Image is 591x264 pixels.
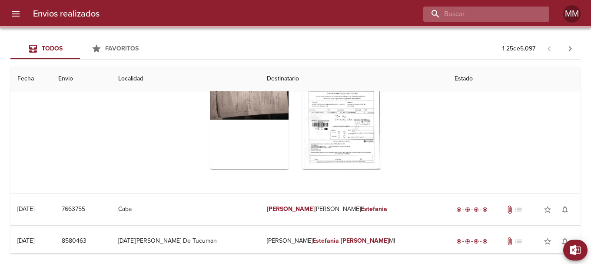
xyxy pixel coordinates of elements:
[539,201,556,218] button: Agregar a favoritos
[561,237,569,246] span: notifications_none
[260,67,448,91] th: Destinatario
[62,236,86,247] span: 8580463
[514,205,523,214] span: No tiene pedido asociado
[58,201,89,217] button: 7663755
[260,194,448,225] td: [PERSON_NAME]
[455,205,489,214] div: Entregado
[474,239,479,244] span: radio_button_checked
[62,204,85,215] span: 7663755
[561,205,569,214] span: notifications_none
[448,67,581,91] th: Estado
[514,237,523,246] span: No tiene pedido asociado
[111,226,259,257] td: [DATE][PERSON_NAME] De Tucuman
[456,239,462,244] span: radio_button_checked
[111,194,259,225] td: Caba
[465,207,470,212] span: radio_button_checked
[465,239,470,244] span: radio_button_checked
[563,240,588,261] button: Exportar Excel
[505,205,514,214] span: Tiene documentos adjuntos
[474,207,479,212] span: radio_button_checked
[563,5,581,23] div: Abrir información de usuario
[423,7,535,22] input: buscar
[482,239,488,244] span: radio_button_checked
[455,237,489,246] div: Entregado
[58,233,90,249] button: 8580463
[302,60,381,169] div: Arir imagen
[33,7,100,21] h6: Envios realizados
[312,237,339,244] em: Estefania
[456,207,462,212] span: radio_button_checked
[563,5,581,23] div: MM
[341,237,389,244] em: [PERSON_NAME]
[10,38,149,59] div: Tabs Envios
[361,205,387,213] em: Estefania
[260,226,448,257] td: [PERSON_NAME] Ml
[111,67,259,91] th: Localidad
[267,205,315,213] em: [PERSON_NAME]
[51,67,112,91] th: Envio
[210,60,289,169] div: Arir imagen
[556,201,574,218] button: Activar notificaciones
[482,207,488,212] span: radio_button_checked
[10,67,51,91] th: Fecha
[505,237,514,246] span: Tiene documentos adjuntos
[17,205,34,213] div: [DATE]
[556,233,574,250] button: Activar notificaciones
[543,237,552,246] span: star_border
[17,237,34,244] div: [DATE]
[539,44,560,53] span: Pagina anterior
[539,233,556,250] button: Agregar a favoritos
[543,205,552,214] span: star_border
[502,44,535,53] p: 1 - 25 de 5.097
[42,45,63,52] span: Todos
[105,45,139,52] span: Favoritos
[5,3,26,24] button: menu
[560,38,581,59] span: Pagina siguiente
